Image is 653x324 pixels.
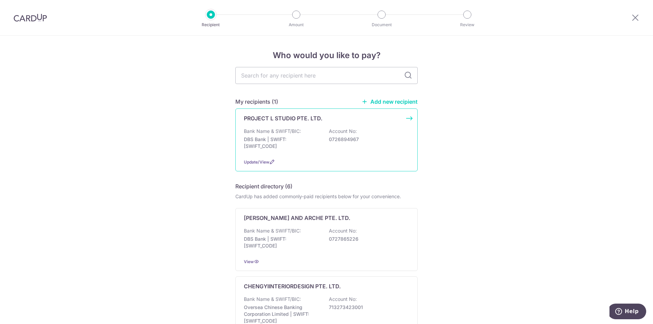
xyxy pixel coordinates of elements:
p: PROJECT L STUDIO PTE. LTD. [244,114,322,122]
h5: Recipient directory (6) [235,182,292,190]
p: DBS Bank | SWIFT: [SWIFT_CODE] [244,236,320,249]
p: 0726894967 [329,136,405,143]
p: [PERSON_NAME] AND ARCHE PTE. LTD. [244,214,350,222]
p: Bank Name & SWIFT/BIC: [244,296,301,303]
p: Account No: [329,128,357,135]
p: 713273423001 [329,304,405,311]
h4: Who would you like to pay? [235,49,418,62]
p: Bank Name & SWIFT/BIC: [244,128,301,135]
p: Account No: [329,296,357,303]
p: DBS Bank | SWIFT: [SWIFT_CODE] [244,136,320,150]
input: Search for any recipient here [235,67,418,84]
a: Update/View [244,159,269,165]
p: Review [442,21,492,28]
p: Document [356,21,407,28]
p: Recipient [186,21,236,28]
p: Bank Name & SWIFT/BIC: [244,227,301,234]
p: Account No: [329,227,357,234]
img: CardUp [14,14,47,22]
div: CardUp has added commonly-paid recipients below for your convenience. [235,193,418,200]
a: Add new recipient [362,98,418,105]
p: CHENGYIINTERIORDESIGN PTE. LTD. [244,282,341,290]
a: View [244,259,254,264]
p: 0727865226 [329,236,405,242]
p: Amount [271,21,321,28]
h5: My recipients (1) [235,98,278,106]
iframe: Opens a widget where you can find more information [609,304,646,321]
